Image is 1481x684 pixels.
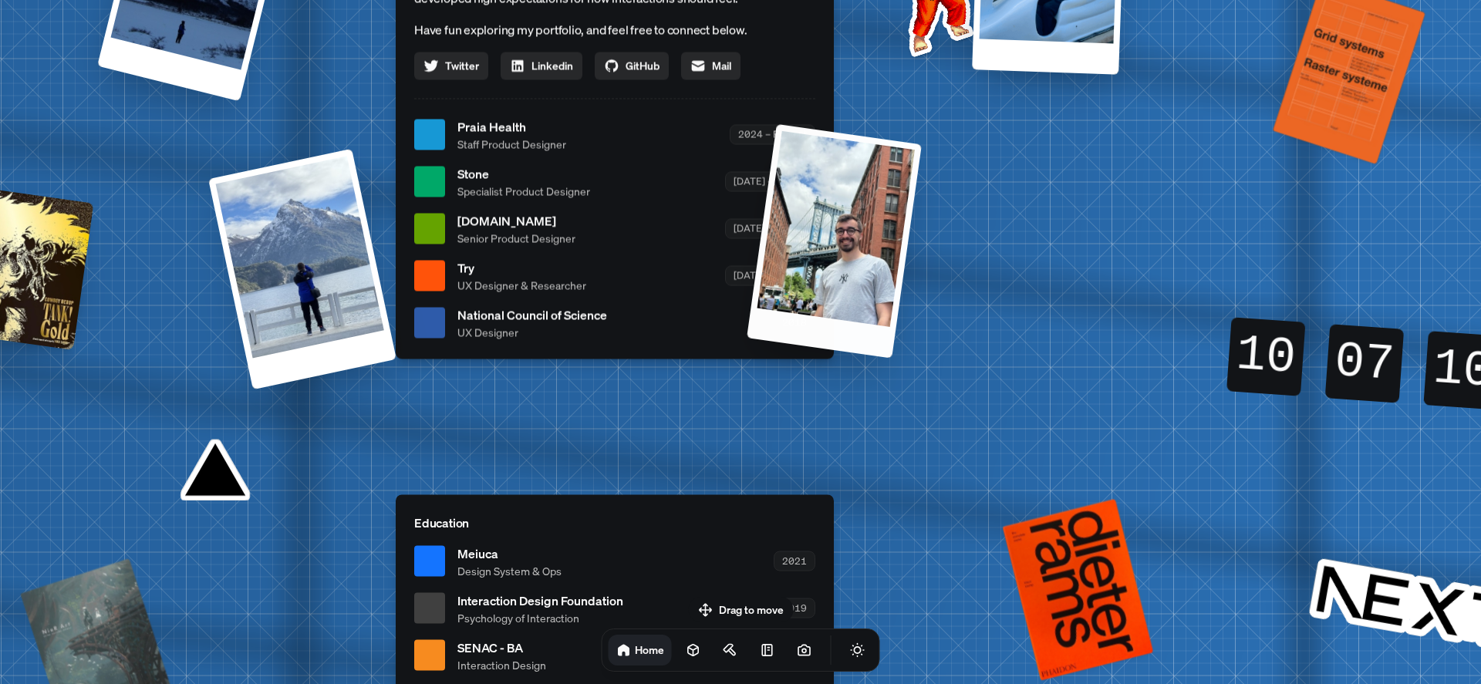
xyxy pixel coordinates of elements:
[457,305,607,324] span: National Council of Science
[626,58,660,74] span: GitHub
[712,58,731,74] span: Mail
[457,562,562,578] span: Design System & Ops
[457,164,590,183] span: Stone
[457,230,575,246] span: Senior Product Designer
[609,635,672,665] a: Home
[730,125,815,144] div: 2024 – Present
[457,183,590,199] span: Specialist Product Designer
[414,19,815,39] p: Have fun exploring my portfolio, and feel free to connect below.
[457,656,546,672] span: Interaction Design
[725,172,815,191] div: [DATE] – [DATE]
[457,609,623,625] span: Psychology of Interaction
[457,117,566,136] span: Praia Health
[774,551,815,571] div: 2021
[635,642,664,657] h1: Home
[457,258,586,277] span: Try
[725,266,815,285] div: [DATE] – [DATE]
[414,513,815,531] p: Education
[501,52,582,79] a: Linkedin
[457,591,623,609] span: Interaction Design Foundation
[457,211,575,230] span: [DOMAIN_NAME]
[681,52,740,79] a: Mail
[445,58,479,74] span: Twitter
[725,219,815,238] div: [DATE] – [DATE]
[414,52,488,79] a: Twitter
[595,52,669,79] a: GitHub
[457,277,586,293] span: UX Designer & Researcher
[531,58,573,74] span: Linkedin
[457,136,566,152] span: Staff Product Designer
[457,638,546,656] span: SENAC - BA
[457,324,607,340] span: UX Designer
[457,544,562,562] span: Meiuca
[842,635,873,665] button: Toggle Theme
